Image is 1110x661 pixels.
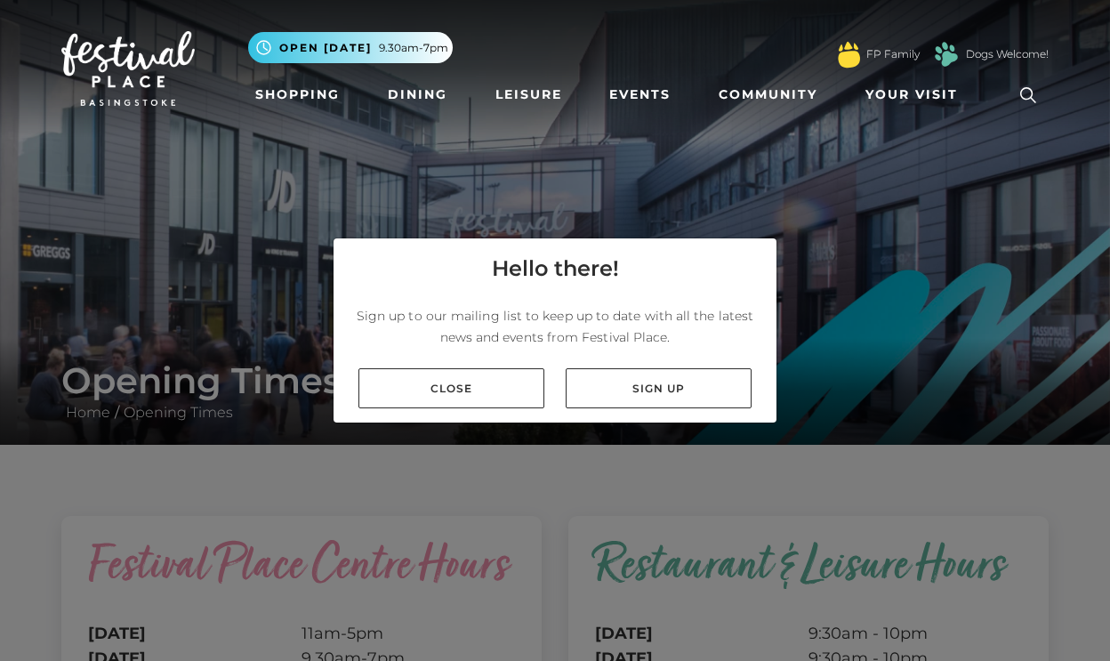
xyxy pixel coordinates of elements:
[866,46,920,62] a: FP Family
[492,253,619,285] h4: Hello there!
[248,78,347,111] a: Shopping
[248,32,453,63] button: Open [DATE] 9.30am-7pm
[379,40,448,56] span: 9.30am-7pm
[381,78,454,111] a: Dining
[488,78,569,111] a: Leisure
[966,46,1049,62] a: Dogs Welcome!
[358,368,544,408] a: Close
[279,40,372,56] span: Open [DATE]
[566,368,752,408] a: Sign up
[858,78,974,111] a: Your Visit
[348,305,762,348] p: Sign up to our mailing list to keep up to date with all the latest news and events from Festival ...
[865,85,958,104] span: Your Visit
[61,31,195,106] img: Festival Place Logo
[602,78,678,111] a: Events
[712,78,824,111] a: Community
